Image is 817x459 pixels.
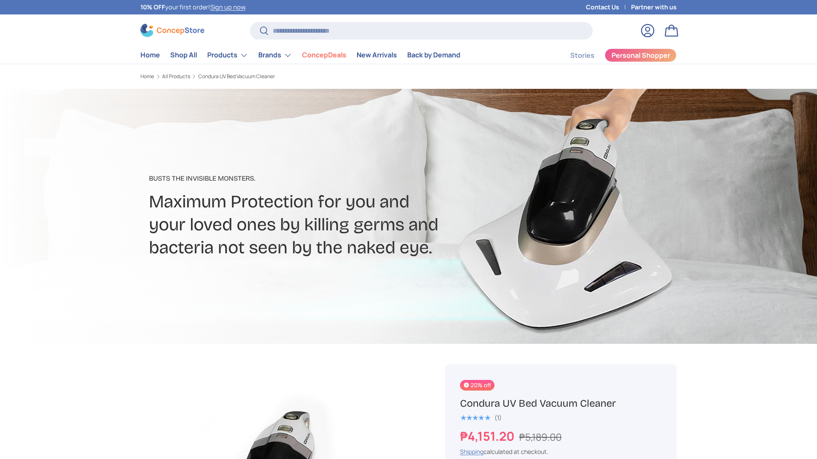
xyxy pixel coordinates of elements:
[550,47,677,64] nav: Secondary
[460,448,483,456] a: Shipping
[407,47,460,63] a: Back by Demand
[586,3,631,12] a: Contact Us
[198,74,275,79] a: Condura UV Bed Vacuum Cleaner
[140,47,160,63] a: Home
[302,47,346,63] a: ConcepDeals
[140,73,425,80] nav: Breadcrumbs
[140,74,154,79] a: Home
[253,47,297,64] summary: Brands
[460,397,662,410] h1: Condura UV Bed Vacuum Cleaner
[494,414,502,421] div: (1)
[149,173,476,184] p: Busts The Invisible Monsters​.
[460,380,494,391] span: 20% off
[605,48,677,62] a: Personal Shopper
[611,52,670,59] span: Personal Shopper
[207,47,248,64] a: Products
[140,3,165,11] strong: 10% OFF
[258,47,292,64] a: Brands
[210,3,245,11] a: Sign up now
[140,47,460,64] nav: Primary
[460,414,490,422] div: 5.0 out of 5.0 stars
[460,414,490,422] span: ★★★★★
[140,3,247,12] p: your first order! .
[519,430,562,444] s: ₱5,189.00
[631,3,677,12] a: Partner with us
[460,447,662,456] div: calculated at checkout.
[460,428,517,445] strong: ₱4,151.20
[140,24,204,37] img: ConcepStore
[202,47,253,64] summary: Products
[162,74,190,79] a: All Products
[460,412,502,422] a: 5.0 out of 5.0 stars (1)
[570,47,594,64] a: Stories
[149,190,476,259] h2: Maximum Protection for you and your loved ones by killing germs and bacteria not seen by the nake...
[170,47,197,63] a: Shop All
[357,47,397,63] a: New Arrivals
